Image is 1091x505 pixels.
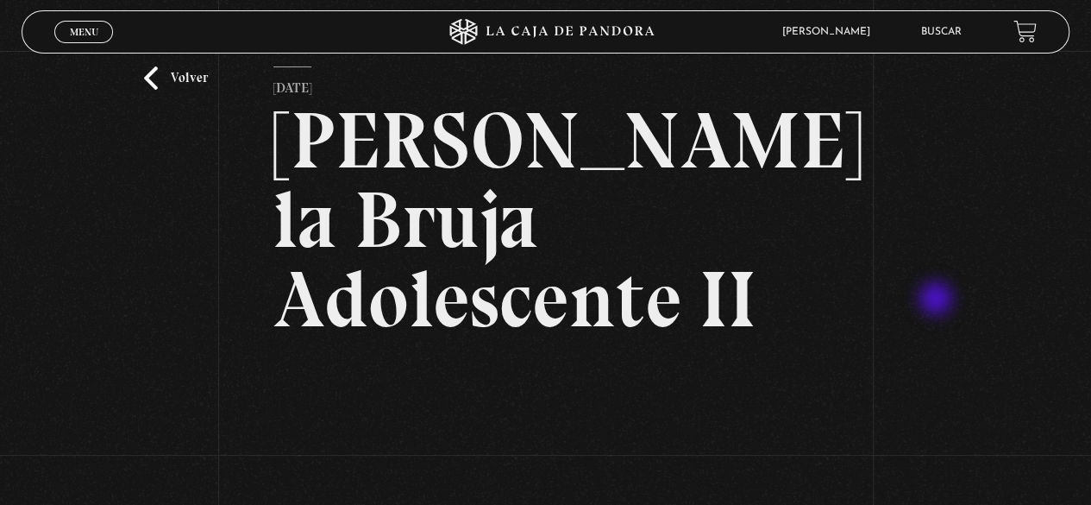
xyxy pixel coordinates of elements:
[273,66,311,101] p: [DATE]
[774,27,887,37] span: [PERSON_NAME]
[64,41,104,53] span: Cerrar
[70,27,98,37] span: Menu
[273,101,818,339] h2: [PERSON_NAME] la Bruja Adolescente II
[144,66,208,90] a: Volver
[921,27,962,37] a: Buscar
[1013,20,1037,43] a: View your shopping cart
